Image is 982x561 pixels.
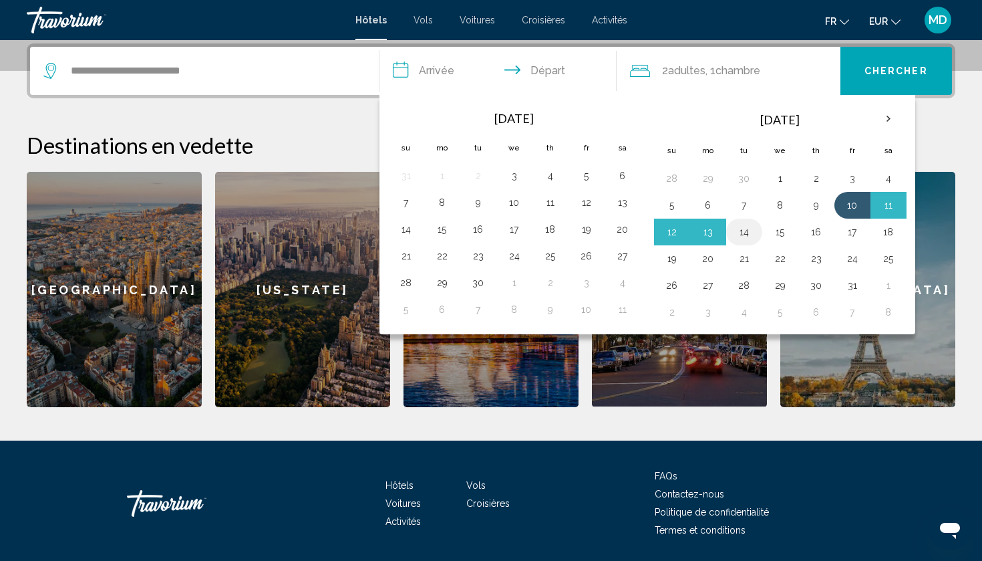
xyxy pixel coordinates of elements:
button: Day 1 [504,273,525,292]
button: Day 4 [612,273,633,292]
button: Day 2 [468,166,489,185]
a: Voitures [460,15,495,25]
button: Day 26 [576,247,597,265]
button: Day 30 [468,273,489,292]
span: 2 [662,62,705,80]
button: User Menu [921,6,955,34]
span: Adultes [668,64,705,77]
a: Activités [385,516,421,527]
a: FAQs [655,471,677,481]
button: Day 3 [842,169,863,188]
div: [US_STATE] [215,172,390,407]
button: Day 18 [878,223,899,241]
button: Day 5 [395,300,417,319]
button: Day 31 [842,276,863,295]
button: Day 1 [878,276,899,295]
span: Chercher [864,66,928,77]
a: Activités [592,15,627,25]
button: Day 28 [661,169,683,188]
button: Day 29 [697,169,719,188]
button: Day 13 [697,223,719,241]
button: Check in and out dates [379,47,617,95]
button: Day 9 [468,193,489,212]
a: Travorium [27,7,342,33]
a: Vols [466,480,486,491]
button: Day 14 [733,223,755,241]
a: Croisières [522,15,565,25]
button: Day 5 [576,166,597,185]
button: Day 12 [576,193,597,212]
span: Politique de confidentialité [655,507,769,518]
button: Change language [825,11,849,31]
button: Day 13 [612,193,633,212]
button: Day 2 [806,169,827,188]
button: Day 8 [432,193,453,212]
button: Day 18 [540,220,561,239]
a: Croisières [466,498,510,509]
button: Day 6 [432,300,453,319]
button: Day 21 [395,247,417,265]
button: Day 22 [770,249,791,268]
button: Day 17 [842,223,863,241]
button: Day 4 [878,169,899,188]
a: [GEOGRAPHIC_DATA] [27,172,202,407]
button: Chercher [840,47,953,95]
button: Day 31 [395,166,417,185]
button: Day 10 [576,300,597,319]
span: Hôtels [385,480,414,491]
button: Day 12 [661,223,683,241]
iframe: Bouton de lancement de la fenêtre de messagerie [929,508,971,550]
button: Day 26 [661,276,683,295]
span: , 1 [705,62,760,80]
button: Day 25 [540,247,561,265]
a: Hôtels [355,15,387,25]
span: MD [929,13,947,27]
button: Day 23 [806,249,827,268]
a: Contactez-nous [655,489,724,499]
button: Day 28 [395,273,417,292]
button: Day 4 [540,166,561,185]
button: Day 2 [661,303,683,322]
button: Day 6 [697,196,719,215]
button: Change currency [869,11,901,31]
button: Day 27 [612,247,633,265]
button: Day 15 [770,223,791,241]
button: Day 4 [733,303,755,322]
button: Day 7 [468,300,489,319]
button: Day 29 [770,276,791,295]
button: Day 3 [576,273,597,292]
span: Termes et conditions [655,525,746,536]
a: Travorium [127,483,261,524]
button: Day 8 [878,303,899,322]
button: Day 10 [504,193,525,212]
span: fr [825,16,836,27]
button: Day 24 [504,247,525,265]
div: Search widget [30,47,952,95]
th: [DATE] [424,104,605,133]
button: Day 7 [733,196,755,215]
button: Day 22 [432,247,453,265]
button: Day 1 [432,166,453,185]
span: EUR [869,16,888,27]
a: Voitures [385,498,421,509]
button: Day 3 [697,303,719,322]
button: Day 10 [842,196,863,215]
button: Day 11 [612,300,633,319]
button: Day 15 [432,220,453,239]
button: Day 1 [770,169,791,188]
button: Day 16 [806,223,827,241]
button: Day 17 [504,220,525,239]
button: Day 11 [540,193,561,212]
button: Day 2 [540,273,561,292]
span: Vols [414,15,433,25]
button: Day 25 [878,249,899,268]
button: Day 30 [733,169,755,188]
